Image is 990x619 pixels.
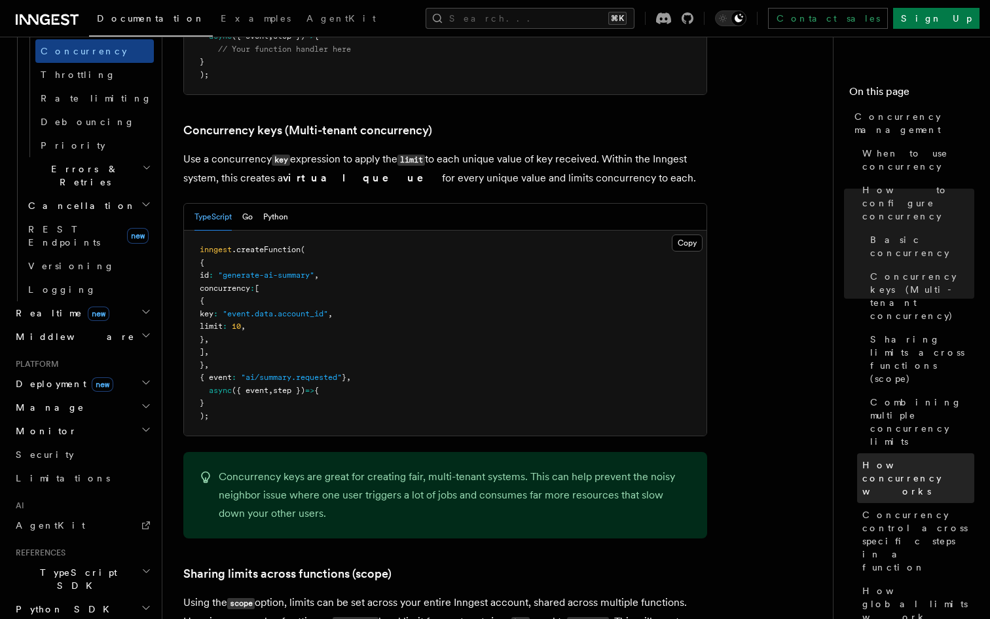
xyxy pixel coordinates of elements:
span: [ [255,284,259,293]
span: { [314,386,319,395]
span: Python SDK [10,603,117,616]
span: : [209,271,213,280]
a: Concurrency management [849,105,974,141]
a: Sign Up [893,8,980,29]
a: Basic concurrency [865,228,974,265]
span: inngest [200,245,232,254]
span: } [200,57,204,66]
span: , [204,347,209,356]
span: ] [200,347,204,356]
span: 10 [232,322,241,331]
a: When to use concurrency [857,141,974,178]
span: Concurrency keys (Multi-tenant concurrency) [870,270,974,322]
span: new [92,377,113,392]
span: "ai/summary.requested" [241,373,342,382]
code: limit [397,155,425,166]
span: , [346,373,351,382]
span: Concurrency management [854,110,974,136]
span: Concurrency control across specific steps in a function [862,508,974,574]
a: AgentKit [10,514,154,537]
button: Copy [672,234,703,252]
a: Concurrency keys (Multi-tenant concurrency) [183,121,432,140]
span: } [200,335,204,344]
span: new [127,228,149,244]
span: } [200,360,204,369]
span: References [10,548,65,558]
span: Concurrency [41,46,127,56]
span: } [200,398,204,407]
span: Basic concurrency [870,233,974,259]
button: Search...⌘K [426,8,634,29]
span: Limitations [16,473,110,483]
code: key [272,155,290,166]
span: concurrency [200,284,250,293]
a: Sharing limits across functions (scope) [865,328,974,390]
button: Realtimenew [10,301,154,325]
span: { [200,296,204,305]
a: Documentation [89,4,213,37]
span: limit [200,322,223,331]
button: Toggle dark mode [715,10,746,26]
a: AgentKit [299,4,384,35]
a: How concurrency works [857,453,974,503]
a: Logging [23,278,154,301]
span: Priority [41,140,105,151]
span: Sharing limits across functions (scope) [870,333,974,385]
span: "event.data.account_id" [223,309,328,318]
span: AI [10,500,24,511]
button: Cancellation [23,194,154,217]
span: id [200,271,209,280]
span: Debouncing [41,117,135,127]
span: Cancellation [23,199,136,212]
a: Concurrency [35,39,154,63]
a: Concurrency keys (Multi-tenant concurrency) [865,265,974,328]
span: , [204,335,209,344]
a: Rate limiting [35,86,154,110]
a: Throttling [35,63,154,86]
span: .createFunction [232,245,301,254]
h4: On this page [849,84,974,105]
p: Use a concurrency expression to apply the to each unique value of key received. Within the Innges... [183,150,707,187]
p: Concurrency keys are great for creating fair, multi-tenant systems. This can help prevent the noi... [219,468,691,523]
span: Manage [10,401,84,414]
span: How to configure concurrency [862,183,974,223]
span: ({ event [232,386,268,395]
span: Combining multiple concurrency limits [870,396,974,448]
button: TypeScript [194,204,232,231]
span: Documentation [97,13,205,24]
button: Manage [10,396,154,419]
span: ( [301,245,305,254]
a: Sharing limits across functions (scope) [183,565,392,583]
button: Deploymentnew [10,372,154,396]
span: step }) [273,386,305,395]
span: , [241,322,246,331]
a: Priority [35,134,154,157]
span: Examples [221,13,291,24]
span: Realtime [10,307,109,320]
span: Errors & Retries [23,162,142,189]
code: scope [227,598,255,609]
button: Errors & Retries [23,157,154,194]
span: : [232,373,236,382]
span: { event [200,373,232,382]
a: Limitations [10,466,154,490]
span: When to use concurrency [862,147,974,173]
span: Monitor [10,424,77,438]
a: Combining multiple concurrency limits [865,390,974,453]
span: TypeScript SDK [10,566,141,592]
span: , [314,271,319,280]
span: , [268,386,273,395]
a: Contact sales [768,8,888,29]
span: => [305,386,314,395]
span: REST Endpoints [28,224,100,248]
span: Platform [10,359,59,369]
span: : [250,284,255,293]
span: { [200,258,204,267]
span: // Your function handler here [218,45,351,54]
span: ); [200,70,209,79]
span: Rate limiting [41,93,152,103]
button: Monitor [10,419,154,443]
a: Debouncing [35,110,154,134]
span: Middleware [10,330,135,343]
a: Security [10,443,154,466]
